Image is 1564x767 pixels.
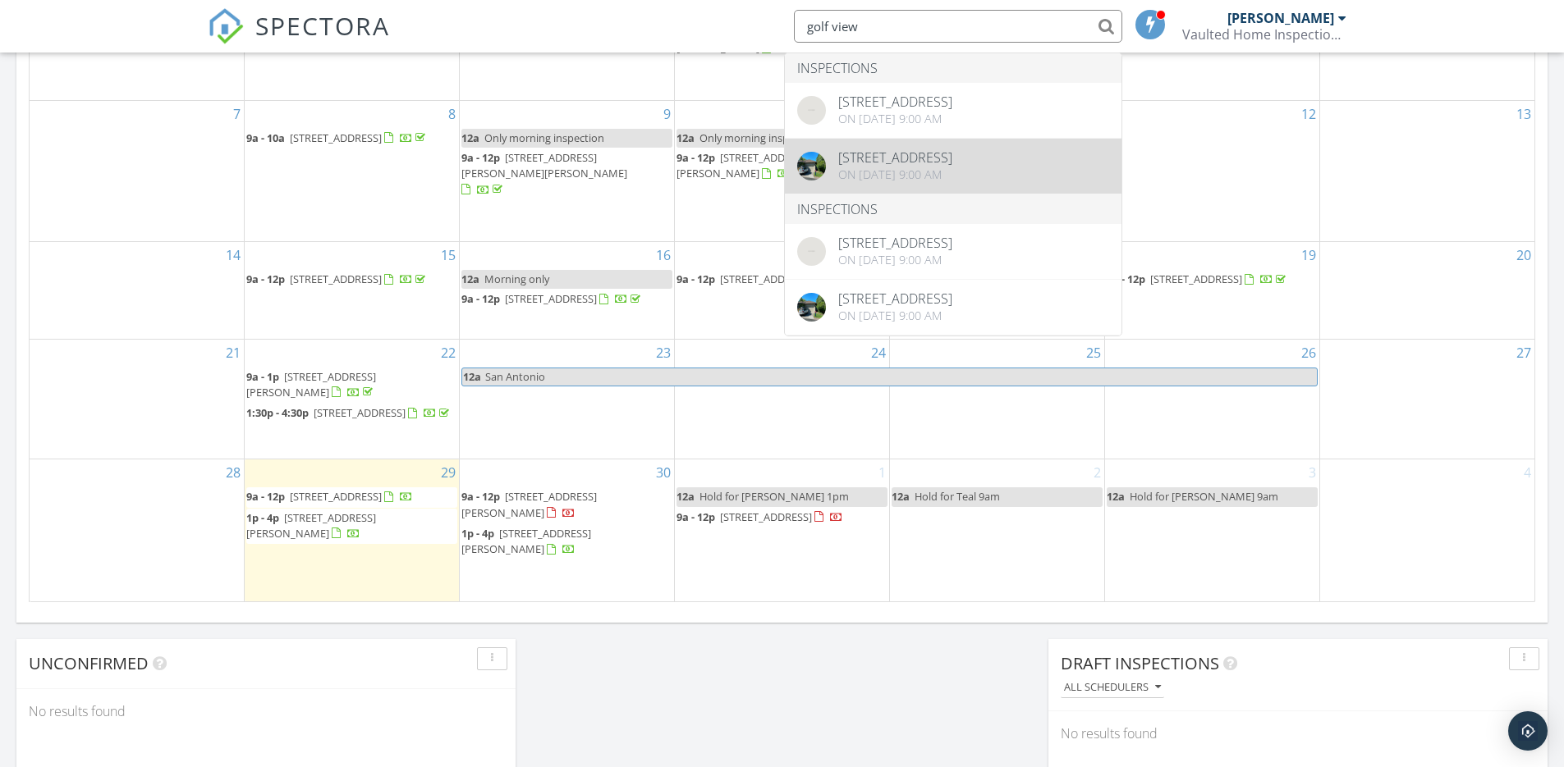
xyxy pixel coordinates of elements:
a: [STREET_ADDRESS] On [DATE] 9:00 am [785,224,1121,279]
div: [STREET_ADDRESS] [838,292,952,305]
span: [STREET_ADDRESS][PERSON_NAME] [677,150,812,180]
a: 9a - 12p [STREET_ADDRESS][PERSON_NAME][PERSON_NAME] [461,150,627,196]
img: streetview [797,237,826,266]
a: Go to September 30, 2025 [653,459,674,486]
span: San Antonio [485,369,545,384]
a: 9a - 1p [STREET_ADDRESS][PERSON_NAME] [246,369,376,399]
span: 12a [461,130,479,145]
a: Go to October 2, 2025 [1090,459,1104,486]
a: 9a - 12p [STREET_ADDRESS] [461,291,644,306]
a: 9a - 12p [STREET_ADDRESS] [246,272,429,286]
li: Inspections [785,53,1121,83]
a: 9a - 12p [STREET_ADDRESS][PERSON_NAME] [677,148,887,184]
td: Go to September 20, 2025 [1319,241,1534,339]
td: Go to September 22, 2025 [245,339,460,459]
div: On [DATE] 9:00 am [838,253,952,267]
a: [STREET_ADDRESS] On [DATE] 9:00 am [785,280,1121,335]
span: Morning only [484,272,549,286]
span: 1p - 4p [246,510,279,525]
span: 9a - 12p [677,272,715,286]
td: Go to September 7, 2025 [30,100,245,241]
div: [PERSON_NAME] [1227,10,1334,26]
span: Only morning inspection [484,130,604,145]
td: Go to September 8, 2025 [245,100,460,241]
td: Go to September 21, 2025 [30,339,245,459]
a: 1:30p - 4:30p [STREET_ADDRESS] [246,405,452,420]
div: On [DATE] 9:00 am [838,168,952,181]
a: Go to September 28, 2025 [222,459,244,486]
td: Go to September 23, 2025 [460,339,675,459]
span: 9a - 12p [1107,272,1145,286]
span: 12a [677,489,695,504]
a: Go to September 13, 2025 [1513,101,1534,127]
a: 9a - 12p [STREET_ADDRESS] [246,270,457,290]
div: Open Intercom Messenger [1508,711,1548,751]
td: Go to September 29, 2025 [245,459,460,601]
td: Go to September 27, 2025 [1319,339,1534,459]
a: Go to September 16, 2025 [653,242,674,268]
td: Go to September 12, 2025 [1104,100,1319,241]
a: 1p - 4p [STREET_ADDRESS][PERSON_NAME] [246,509,457,544]
td: Go to October 4, 2025 [1319,459,1534,601]
a: Go to September 25, 2025 [1083,340,1104,366]
span: [STREET_ADDRESS][PERSON_NAME][PERSON_NAME] [461,150,627,180]
span: Hold for [PERSON_NAME] 9am [1130,489,1278,504]
span: 12a [892,489,910,504]
img: The Best Home Inspection Software - Spectora [208,8,244,44]
span: [STREET_ADDRESS][PERSON_NAME] [246,510,376,541]
a: 9a - 12p [STREET_ADDRESS] [677,509,843,524]
td: Go to September 9, 2025 [460,100,675,241]
a: 1p - 4p [STREET_ADDRESS][PERSON_NAME] [246,510,376,541]
div: On [DATE] 9:00 am [838,112,952,126]
span: Hold for [PERSON_NAME] 1pm [699,489,849,504]
a: Go to September 27, 2025 [1513,340,1534,366]
a: 1:30p - 4:30p [STREET_ADDRESS] [246,404,457,423]
span: 12a [1107,489,1125,504]
td: Go to September 16, 2025 [460,241,675,339]
a: Go to September 24, 2025 [868,340,889,366]
span: 9a - 12p [246,272,285,286]
a: Go to September 26, 2025 [1298,340,1319,366]
span: Unconfirmed [29,652,149,674]
a: 9a - 12p [STREET_ADDRESS] [1107,270,1318,290]
div: [STREET_ADDRESS] [838,236,952,249]
span: Only morning inspection [699,130,819,145]
a: 9a - 12p [STREET_ADDRESS] [1107,272,1289,286]
a: Go to September 14, 2025 [222,242,244,268]
a: Go to October 1, 2025 [875,459,889,486]
a: SPECTORA [208,22,390,57]
button: All schedulers [1061,677,1164,699]
span: 12a [461,272,479,286]
a: 9a - 10a [STREET_ADDRESS] [246,130,429,145]
a: 9a - 12p [STREET_ADDRESS] [461,290,672,309]
td: Go to September 30, 2025 [460,459,675,601]
a: [STREET_ADDRESS] On [DATE] 9:00 am [785,83,1121,138]
span: 9a - 12p [677,150,715,165]
div: No results found [1048,711,1548,756]
span: [STREET_ADDRESS][PERSON_NAME] [246,369,376,399]
td: Go to October 3, 2025 [1104,459,1319,601]
a: 1p - 4p [STREET_ADDRESS][PERSON_NAME] [461,526,591,556]
span: [STREET_ADDRESS][PERSON_NAME] [461,489,597,519]
span: [STREET_ADDRESS] [290,489,382,504]
span: [STREET_ADDRESS] [720,509,812,524]
a: 9a - 12p [STREET_ADDRESS] [677,272,859,286]
td: Go to September 24, 2025 [675,339,890,459]
div: No results found [16,689,516,733]
td: Go to September 17, 2025 [675,241,890,339]
a: 9a - 1p [STREET_ADDRESS][PERSON_NAME] [246,368,457,403]
span: 12a [677,130,695,145]
span: 9a - 10a [246,130,285,145]
img: streetview [797,96,826,125]
td: Go to September 10, 2025 [675,100,890,241]
a: 9a - 12p [STREET_ADDRESS] [246,489,413,504]
a: Go to September 20, 2025 [1513,242,1534,268]
td: Go to October 1, 2025 [675,459,890,601]
a: Go to September 29, 2025 [438,459,459,486]
td: Go to September 13, 2025 [1319,100,1534,241]
span: [STREET_ADDRESS] [290,130,382,145]
a: 9a - 12p [STREET_ADDRESS] [677,508,887,527]
a: Go to September 19, 2025 [1298,242,1319,268]
span: 9a - 12p [246,489,285,504]
a: Go to September 12, 2025 [1298,101,1319,127]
